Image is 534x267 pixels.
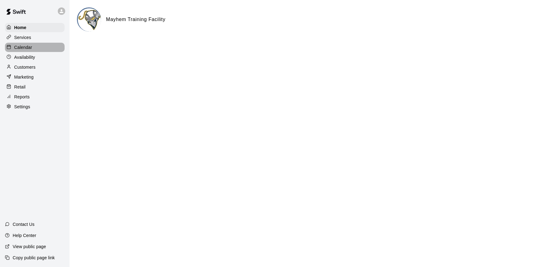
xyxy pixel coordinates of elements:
a: Settings [5,102,65,111]
p: Copy public page link [13,255,55,261]
a: Services [5,33,65,42]
a: Retail [5,82,65,92]
p: Retail [14,84,26,90]
p: Help Center [13,232,36,239]
p: Home [14,24,27,31]
p: View public page [13,243,46,250]
a: Availability [5,53,65,62]
p: Availability [14,54,35,60]
p: Reports [14,94,30,100]
p: Contact Us [13,221,35,227]
h6: Mayhem Training Facility [106,15,165,24]
p: Marketing [14,74,34,80]
p: Calendar [14,44,32,50]
a: Customers [5,62,65,72]
p: Customers [14,64,36,70]
a: Calendar [5,43,65,52]
img: Mayhem Training Facility logo [78,8,101,32]
p: Settings [14,104,30,110]
a: Reports [5,92,65,101]
p: Services [14,34,31,41]
a: Marketing [5,72,65,82]
a: Home [5,23,65,32]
